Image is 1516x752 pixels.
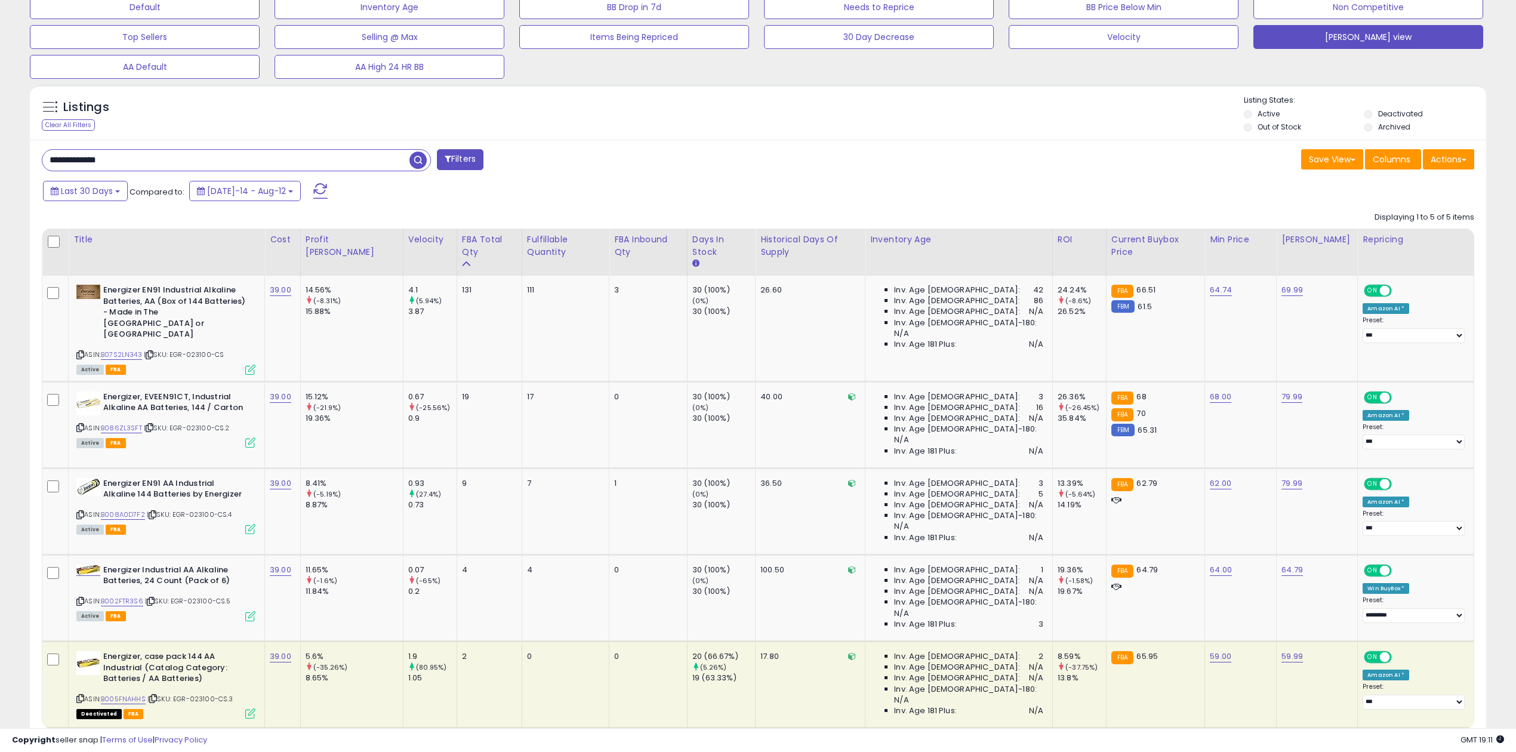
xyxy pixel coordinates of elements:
span: N/A [894,521,908,532]
small: (-37.75%) [1065,662,1098,672]
small: FBA [1111,565,1133,578]
span: OFF [1390,479,1409,489]
small: (0%) [692,489,709,499]
div: 24.24% [1058,285,1106,295]
span: All listings currently available for purchase on Amazon [76,611,104,621]
div: 19.36% [306,413,403,424]
span: N/A [1029,662,1043,673]
div: 36.50 [760,478,856,489]
a: Privacy Policy [155,734,207,745]
small: (0%) [692,576,709,585]
div: 0 [614,565,678,575]
div: Preset: [1363,316,1465,343]
small: FBA [1111,651,1133,664]
span: | SKU: EGR-023100-CS.2 [144,423,230,433]
button: Selling @ Max [275,25,504,49]
span: Inv. Age [DEMOGRAPHIC_DATA]-180: [894,510,1037,521]
div: Days In Stock [692,233,750,258]
button: Filters [437,149,483,170]
small: (-35.26%) [313,662,347,672]
small: (0%) [692,296,709,306]
div: 15.12% [306,392,403,402]
div: 30 (100%) [692,478,755,489]
div: Current Buybox Price [1111,233,1200,258]
div: 30 (100%) [692,413,755,424]
span: ON [1365,479,1380,489]
div: 8.59% [1058,651,1106,662]
span: FBA [106,525,126,535]
small: (5.26%) [700,662,726,672]
small: (-21.9%) [313,403,341,412]
div: Win BuyBox * [1363,583,1409,594]
span: Inv. Age 181 Plus: [894,446,957,457]
span: OFF [1390,652,1409,662]
span: N/A [1029,705,1043,716]
img: 41Hbj8OZKHL._SL40_.jpg [76,285,100,299]
div: Preset: [1363,596,1465,623]
small: (-5.19%) [313,489,341,499]
div: 111 [527,285,600,295]
button: Items Being Repriced [519,25,749,49]
div: 2 [462,651,513,662]
span: FBA [106,365,126,375]
span: 70 [1136,408,1145,419]
span: 3 [1039,478,1043,489]
div: 1 [614,478,678,489]
img: 41pW0lrw2sL._SL40_.jpg [76,651,100,675]
a: 39.00 [270,651,291,662]
a: 69.99 [1281,284,1303,296]
small: (-26.45%) [1065,403,1099,412]
small: (-25.56%) [416,403,450,412]
a: 64.00 [1210,564,1232,576]
span: Inv. Age [DEMOGRAPHIC_DATA]: [894,575,1020,586]
div: 8.87% [306,500,403,510]
small: (-5.64%) [1065,489,1095,499]
div: seller snap | | [12,735,207,746]
span: Inv. Age 181 Plus: [894,705,957,716]
div: 0.9 [408,413,457,424]
span: Compared to: [130,186,184,198]
label: Deactivated [1378,109,1423,119]
small: (5.94%) [416,296,442,306]
small: (-65%) [416,576,440,585]
a: 79.99 [1281,477,1302,489]
span: 65.95 [1136,651,1158,662]
div: 0 [527,651,600,662]
div: 14.56% [306,285,403,295]
small: (0%) [692,403,709,412]
div: 13.8% [1058,673,1106,683]
a: B008A0D7F2 [101,510,145,520]
span: N/A [1029,306,1043,317]
span: Inv. Age [DEMOGRAPHIC_DATA]: [894,306,1020,317]
label: Active [1258,109,1280,119]
div: 40.00 [760,392,856,402]
span: Inv. Age [DEMOGRAPHIC_DATA]: [894,413,1020,424]
small: (27.4%) [416,489,441,499]
div: 8.41% [306,478,403,489]
div: 19 (63.33%) [692,673,755,683]
a: B002FTR3S6 [101,596,143,606]
a: 68.00 [1210,391,1231,403]
div: 17.80 [760,651,856,662]
div: 0.67 [408,392,457,402]
span: N/A [1029,532,1043,543]
span: 2025-09-12 19:11 GMT [1460,734,1504,745]
div: 35.84% [1058,413,1106,424]
a: 59.00 [1210,651,1231,662]
div: Repricing [1363,233,1469,246]
div: 20 (66.67%) [692,651,755,662]
div: 0.73 [408,500,457,510]
div: 30 (100%) [692,500,755,510]
div: 4.1 [408,285,457,295]
span: 64.79 [1136,564,1158,575]
div: Amazon AI * [1363,670,1409,680]
button: [DATE]-14 - Aug-12 [189,181,301,201]
span: OFF [1390,286,1409,296]
button: AA Default [30,55,260,79]
a: 64.79 [1281,564,1303,576]
div: 17 [527,392,600,402]
small: FBM [1111,424,1135,436]
div: 3.87 [408,306,457,317]
div: 5.6% [306,651,403,662]
div: 26.60 [760,285,856,295]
